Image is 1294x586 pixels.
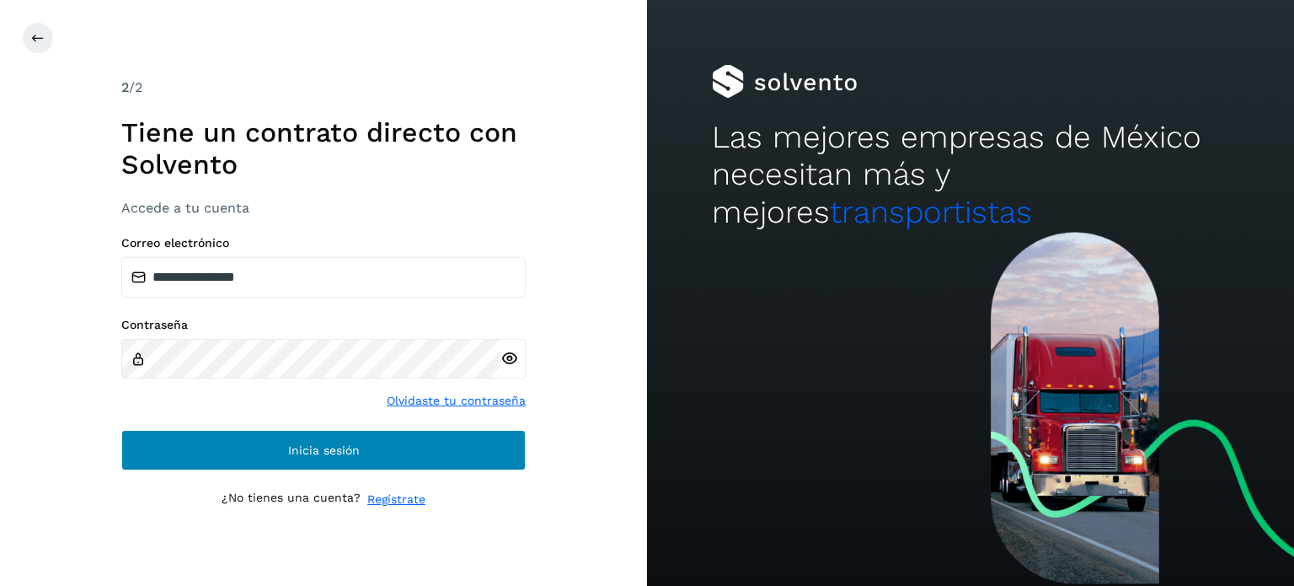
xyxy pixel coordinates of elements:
h1: Tiene un contrato directo con Solvento [121,116,526,181]
p: ¿No tienes una cuenta? [222,491,361,508]
h3: Accede a tu cuenta [121,200,526,216]
div: /2 [121,78,526,98]
span: Inicia sesión [288,444,360,456]
span: 2 [121,79,129,95]
label: Contraseña [121,318,526,332]
a: Olvidaste tu contraseña [387,392,526,410]
label: Correo electrónico [121,236,526,250]
span: transportistas [830,194,1032,230]
h2: Las mejores empresas de México necesitan más y mejores [712,119,1229,231]
button: Inicia sesión [121,430,526,470]
a: Regístrate [367,491,425,508]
